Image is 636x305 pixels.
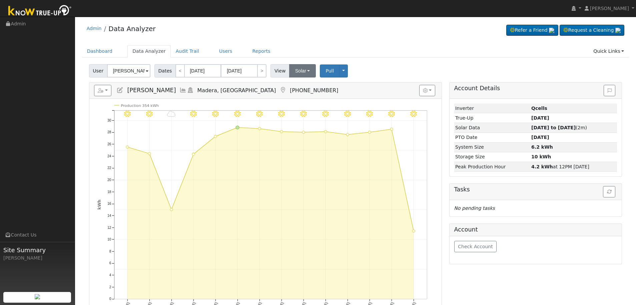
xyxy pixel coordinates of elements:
text: 16 [107,202,111,206]
text: 22 [107,166,111,170]
text: 28 [107,131,111,134]
span: [PERSON_NAME] [590,6,629,11]
a: Map [279,87,286,94]
a: > [257,64,266,78]
button: Solar [289,64,316,78]
span: [PERSON_NAME] [127,87,176,94]
circle: onclick="" [346,133,349,136]
text: 0 [109,297,111,301]
circle: onclick="" [236,126,239,129]
text: 20 [107,178,111,182]
span: View [270,64,289,78]
text: kWh [97,200,102,210]
circle: onclick="" [192,153,195,156]
button: Pull [320,64,340,78]
button: Check Account [454,241,497,252]
h5: Tasks [454,186,617,193]
td: PTO Date [454,133,530,142]
td: Storage Size [454,152,530,162]
text: 2 [109,285,111,289]
i: 10/13 - Clear [411,111,417,117]
img: retrieve [549,28,554,33]
a: Refer a Friend [506,25,558,36]
a: Request a Cleaning [560,25,624,36]
td: at 12PM [DATE] [530,162,617,172]
i: 10/06 - Clear [256,111,263,117]
circle: onclick="" [170,208,173,211]
img: Know True-Up [5,4,75,19]
strong: 6.2 kWh [531,144,553,150]
span: Madera, [GEOGRAPHIC_DATA] [197,87,276,94]
a: Admin [87,26,102,31]
i: 10/03 - MostlyClear [190,111,197,117]
a: < [175,64,185,78]
i: 10/02 - Cloudy [167,111,175,117]
i: No pending tasks [454,205,495,211]
a: Login As (last 06/03/2025 12:30:54 PM) [187,87,194,94]
i: 10/10 - Clear [344,111,351,117]
text: 4 [109,274,111,277]
circle: onclick="" [258,127,261,130]
a: Users [214,45,237,57]
strong: [DATE] to [DATE] [531,125,576,130]
td: System Size [454,142,530,152]
span: [DATE] [531,135,549,140]
circle: onclick="" [126,146,129,149]
strong: 4.2 kWh [531,164,553,169]
i: 10/01 - Clear [146,111,153,117]
span: [PHONE_NUMBER] [290,87,338,94]
a: Edit User (31089) [116,87,124,94]
td: True-Up [454,113,530,123]
circle: onclick="" [324,130,327,133]
strong: 10 kWh [531,154,551,159]
span: Site Summary [3,246,71,255]
div: [PERSON_NAME] [3,255,71,262]
h5: Account Details [454,85,617,92]
span: User [89,64,107,78]
i: 9/30 - Clear [124,111,131,117]
circle: onclick="" [412,230,415,233]
text: 24 [107,154,111,158]
text: 26 [107,142,111,146]
i: 10/04 - Clear [212,111,219,117]
span: Check Account [458,244,493,249]
text: 30 [107,119,111,122]
i: 10/07 - Clear [278,111,285,117]
text: 18 [107,190,111,194]
circle: onclick="" [368,131,371,134]
circle: onclick="" [280,130,283,133]
td: Inverter [454,104,530,113]
h5: Account [454,226,478,233]
circle: onclick="" [148,152,151,155]
text: 8 [109,250,111,253]
span: (2m) [531,125,587,130]
text: 10 [107,238,111,242]
text: Production 354 kWh [121,104,159,108]
img: retrieve [35,294,40,299]
i: 10/08 - Clear [300,111,307,117]
a: Quick Links [588,45,629,57]
a: Multi-Series Graph [179,87,187,94]
input: Select a User [107,64,150,78]
i: 10/05 - MostlyClear [234,111,241,117]
circle: onclick="" [302,131,305,134]
button: Issue History [604,85,615,96]
a: Dashboard [82,45,118,57]
strong: [DATE] [531,115,549,121]
circle: onclick="" [214,135,217,138]
i: 10/09 - Clear [322,111,329,117]
i: 10/11 - Clear [367,111,373,117]
a: Audit Trail [171,45,204,57]
strong: ID: 1524, authorized: 09/03/25 [531,106,547,111]
text: 6 [109,262,111,265]
a: Reports [247,45,275,57]
img: retrieve [615,28,621,33]
span: Dates [154,64,176,78]
circle: onclick="" [390,128,393,131]
span: Pull [326,68,334,73]
a: Data Analyzer [108,25,155,33]
td: Solar Data [454,123,530,133]
text: 14 [107,214,111,217]
i: 10/12 - Clear [389,111,395,117]
button: Refresh [603,186,615,197]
